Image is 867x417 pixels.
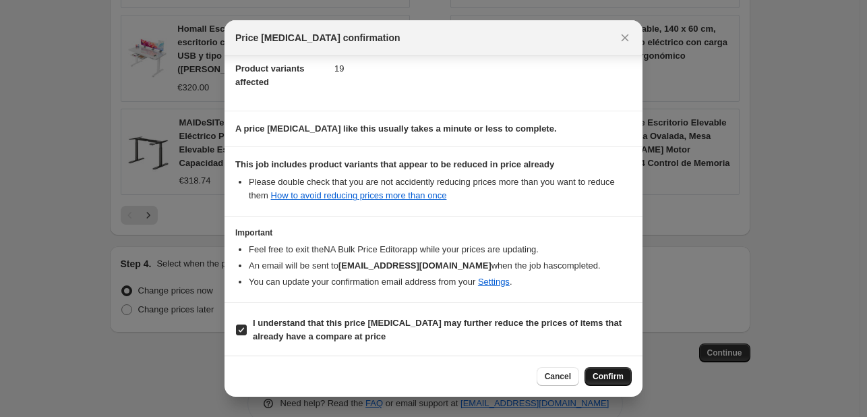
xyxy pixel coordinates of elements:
button: Close [616,28,634,47]
li: Please double check that you are not accidently reducing prices more than you want to reduce them [249,175,632,202]
b: [EMAIL_ADDRESS][DOMAIN_NAME] [338,260,491,271]
span: Product variants affected [235,63,305,87]
a: How to avoid reducing prices more than once [271,190,447,200]
span: Confirm [593,371,624,382]
span: Cancel [545,371,571,382]
span: Price [MEDICAL_DATA] confirmation [235,31,400,45]
a: Settings [478,277,510,287]
b: A price [MEDICAL_DATA] like this usually takes a minute or less to complete. [235,123,557,134]
b: I understand that this price [MEDICAL_DATA] may further reduce the prices of items that already h... [253,318,622,341]
li: An email will be sent to when the job has completed . [249,259,632,273]
li: Feel free to exit the NA Bulk Price Editor app while your prices are updating. [249,243,632,256]
li: You can update your confirmation email address from your . [249,275,632,289]
b: This job includes product variants that appear to be reduced in price already [235,159,554,169]
h3: Important [235,227,632,238]
dd: 19 [334,51,632,86]
button: Confirm [585,367,632,386]
button: Cancel [537,367,579,386]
